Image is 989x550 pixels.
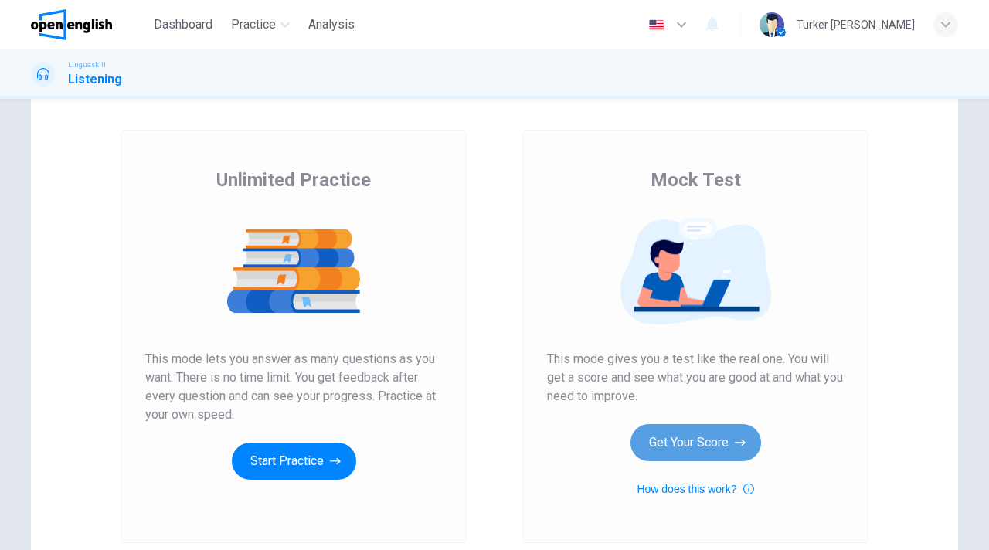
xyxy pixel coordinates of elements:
button: Dashboard [148,11,219,39]
span: Practice [231,15,276,34]
button: Get Your Score [630,424,761,461]
button: Start Practice [232,443,356,480]
button: Practice [225,11,296,39]
img: Profile picture [760,12,784,37]
div: Turker [PERSON_NAME] [797,15,915,34]
button: Analysis [302,11,361,39]
a: OpenEnglish logo [31,9,148,40]
span: Dashboard [154,15,212,34]
h1: Listening [68,70,122,89]
span: Linguaskill [68,59,106,70]
button: How does this work? [637,480,753,498]
img: en [647,19,666,31]
span: Unlimited Practice [216,168,371,192]
span: This mode lets you answer as many questions as you want. There is no time limit. You get feedback... [145,350,442,424]
span: This mode gives you a test like the real one. You will get a score and see what you are good at a... [547,350,844,406]
span: Analysis [308,15,355,34]
span: Mock Test [651,168,741,192]
img: OpenEnglish logo [31,9,112,40]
